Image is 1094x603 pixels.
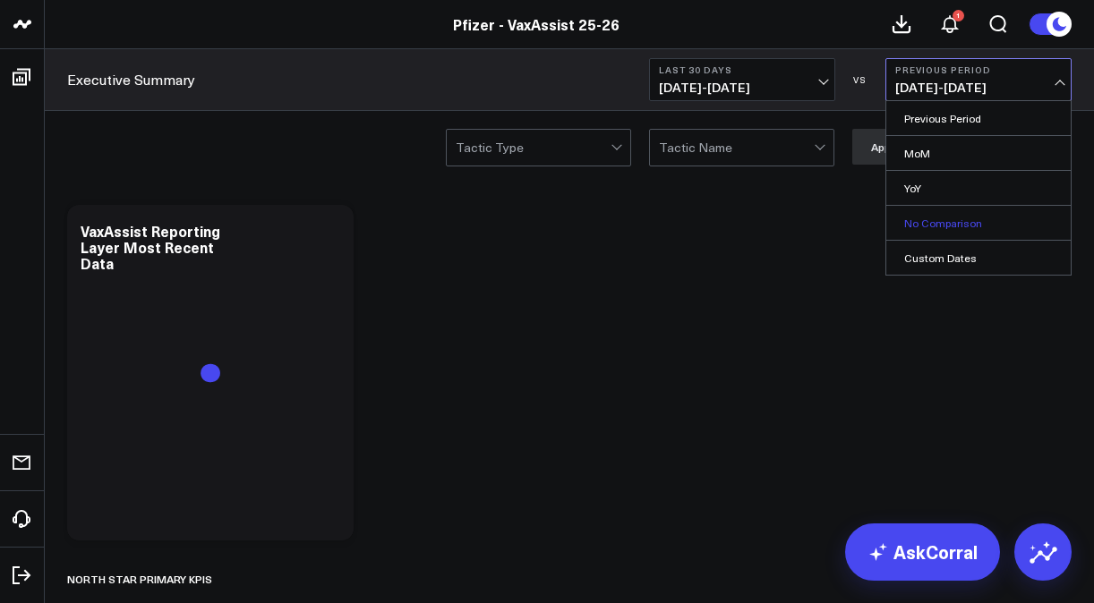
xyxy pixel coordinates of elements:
[659,64,825,75] b: Last 30 Days
[886,101,1071,135] a: Previous Period
[885,58,1072,101] button: Previous Period[DATE]-[DATE]
[886,241,1071,275] a: Custom Dates
[886,206,1071,240] a: No Comparison
[852,129,953,165] button: Apply Filters
[659,81,825,95] span: [DATE] - [DATE]
[953,10,964,21] div: 1
[67,558,212,599] div: North Star Primary KPIs
[886,171,1071,205] a: YoY
[67,70,195,89] a: Executive Summary
[895,64,1062,75] b: Previous Period
[845,523,1000,581] a: AskCorral
[81,221,220,273] div: VaxAssist Reporting Layer Most Recent Data
[844,74,876,85] div: VS
[453,14,620,34] a: Pfizer - VaxAssist 25-26
[886,136,1071,170] a: MoM
[895,81,1062,95] span: [DATE] - [DATE]
[649,58,835,101] button: Last 30 Days[DATE]-[DATE]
